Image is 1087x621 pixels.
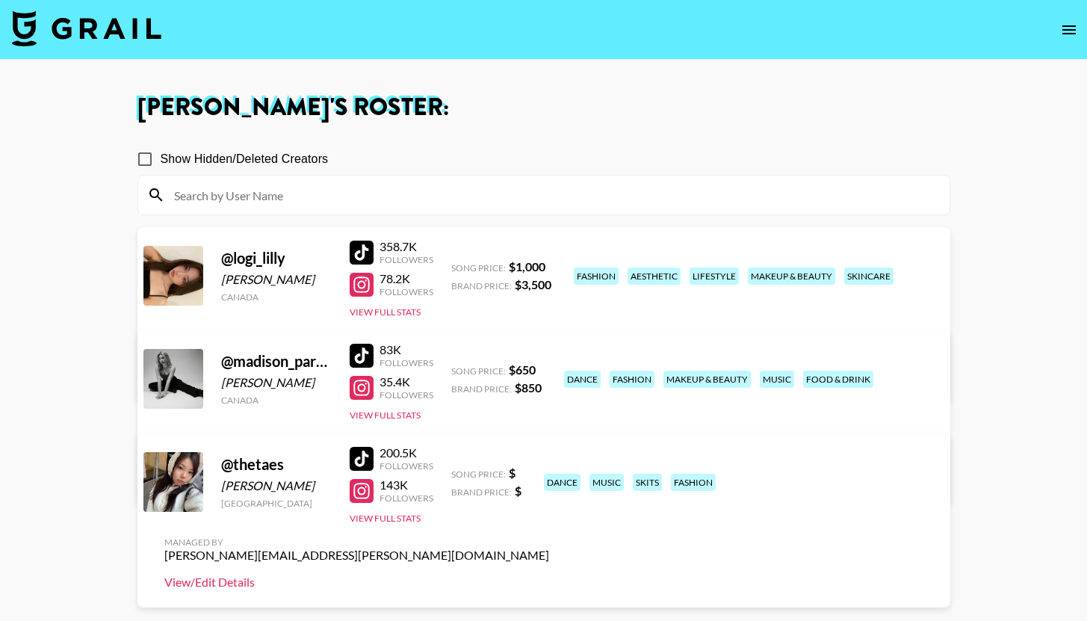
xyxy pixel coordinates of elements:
[628,268,681,285] div: aesthetic
[544,474,580,491] div: dance
[221,249,332,268] div: @ logi_lilly
[221,498,332,509] div: [GEOGRAPHIC_DATA]
[380,445,433,460] div: 200.5K
[350,410,421,421] button: View Full Stats
[380,492,433,504] div: Followers
[221,455,332,474] div: @ thetaes
[221,478,332,493] div: [PERSON_NAME]
[350,513,421,524] button: View Full Stats
[165,183,941,207] input: Search by User Name
[589,474,624,491] div: music
[380,254,433,265] div: Followers
[509,259,545,274] strong: $ 1,000
[748,268,835,285] div: makeup & beauty
[161,150,329,168] span: Show Hidden/Deleted Creators
[221,272,332,287] div: [PERSON_NAME]
[574,268,619,285] div: fashion
[380,374,433,389] div: 35.4K
[515,483,521,498] strong: $
[451,469,506,480] span: Song Price:
[164,548,549,563] div: [PERSON_NAME][EMAIL_ADDRESS][PERSON_NAME][DOMAIN_NAME]
[671,474,716,491] div: fashion
[221,395,332,406] div: Canada
[221,291,332,303] div: Canada
[380,271,433,286] div: 78.2K
[451,383,512,395] span: Brand Price:
[451,486,512,498] span: Brand Price:
[221,375,332,390] div: [PERSON_NAME]
[451,262,506,274] span: Song Price:
[164,575,549,590] a: View/Edit Details
[509,466,515,480] strong: $
[663,371,751,388] div: makeup & beauty
[1054,15,1084,45] button: open drawer
[760,371,794,388] div: music
[380,286,433,297] div: Followers
[380,357,433,368] div: Followers
[380,342,433,357] div: 83K
[633,474,662,491] div: skits
[844,268,894,285] div: skincare
[564,371,601,388] div: dance
[380,460,433,472] div: Followers
[803,371,873,388] div: food & drink
[451,365,506,377] span: Song Price:
[380,239,433,254] div: 358.7K
[610,371,654,388] div: fashion
[515,277,551,291] strong: $ 3,500
[690,268,739,285] div: lifestyle
[451,280,512,291] span: Brand Price:
[509,362,536,377] strong: $ 650
[515,380,542,395] strong: $ 850
[164,537,549,548] div: Managed By
[137,96,950,120] h1: [PERSON_NAME] 's Roster:
[221,352,332,371] div: @ madison_parkinson1
[12,10,161,46] img: Grail Talent
[350,306,421,318] button: View Full Stats
[380,478,433,492] div: 143K
[380,389,433,401] div: Followers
